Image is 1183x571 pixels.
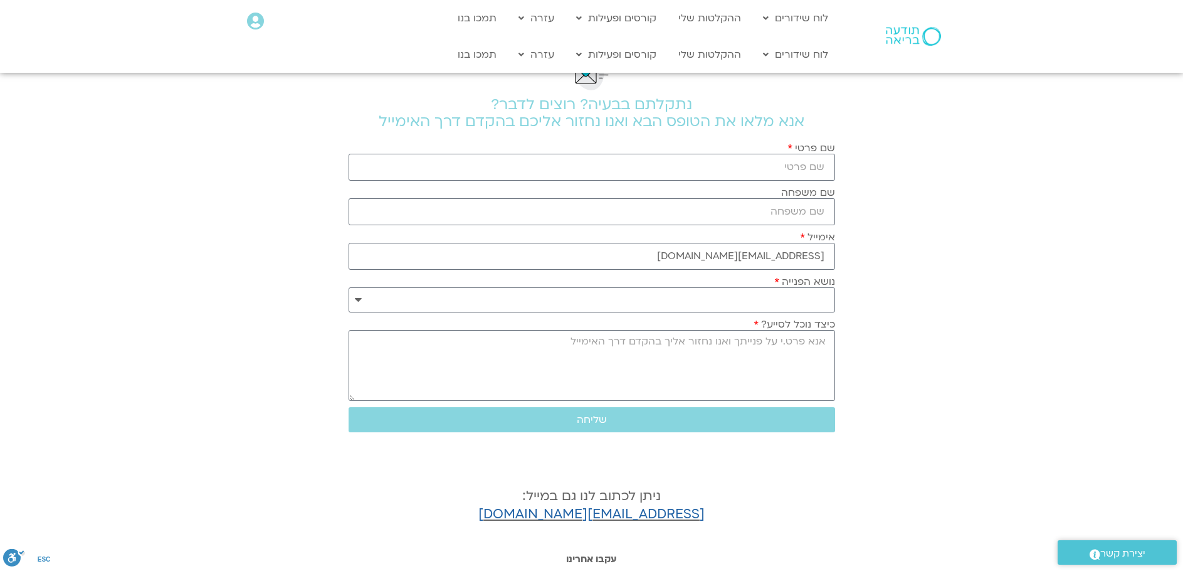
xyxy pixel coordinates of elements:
[349,198,835,225] input: שם משפחה
[757,43,834,67] a: לוח שידורים
[800,232,835,243] label: אימייל
[754,319,835,330] label: כיצד נוכל לסייע?
[451,6,503,30] a: תמכו בנו
[349,243,835,270] input: אימייל
[1058,540,1177,565] a: יצירת קשר
[757,6,834,30] a: לוח שידורים
[781,187,835,198] label: שם משפחה
[672,6,747,30] a: ההקלטות שלי
[570,43,663,67] a: קורסים ופעילות
[787,142,835,154] label: שם פרטי
[672,43,747,67] a: ההקלטות שלי
[349,488,835,524] h4: ניתן לכתוב לנו גם במייל:
[349,142,835,439] form: טופס חדש
[886,27,941,46] img: תודעה בריאה
[349,154,835,181] input: שם פרטי
[478,505,705,523] a: [EMAIL_ADDRESS][DOMAIN_NAME]
[512,6,560,30] a: עזרה
[570,6,663,30] a: קורסים ופעילות
[512,43,560,67] a: עזרה
[577,414,607,425] span: שליחה
[349,407,835,432] button: שליחה
[349,96,835,130] h2: נתקלתם בבעיה? רוצים לדבר? אנא מלאו את הטופס הבא ואנו נחזור אליכם בהקדם דרך האימייל
[774,276,835,287] label: נושא הפנייה
[451,43,503,67] a: תמכו בנו
[1100,545,1145,562] span: יצירת קשר
[355,553,829,565] h3: עקבו אחרינו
